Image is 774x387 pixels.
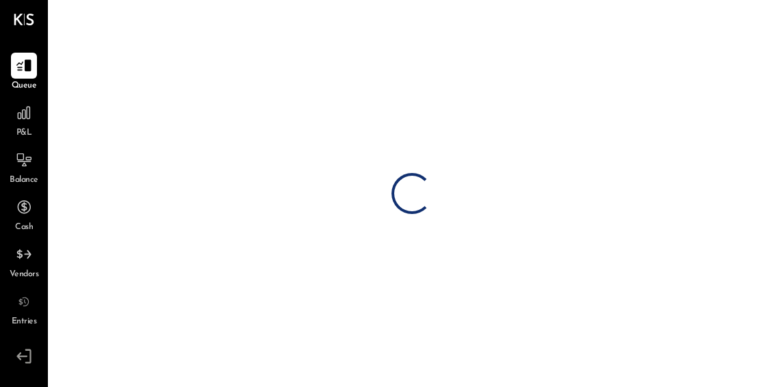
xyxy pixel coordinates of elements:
a: Balance [1,147,47,187]
a: Cash [1,194,47,234]
a: Vendors [1,241,47,281]
span: Entries [12,316,37,328]
span: Queue [12,80,37,92]
span: P&L [16,127,32,139]
a: Entries [1,289,47,328]
a: P&L [1,100,47,139]
span: Balance [10,174,38,187]
a: Queue [1,53,47,92]
span: Cash [15,222,33,234]
span: Vendors [10,269,39,281]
